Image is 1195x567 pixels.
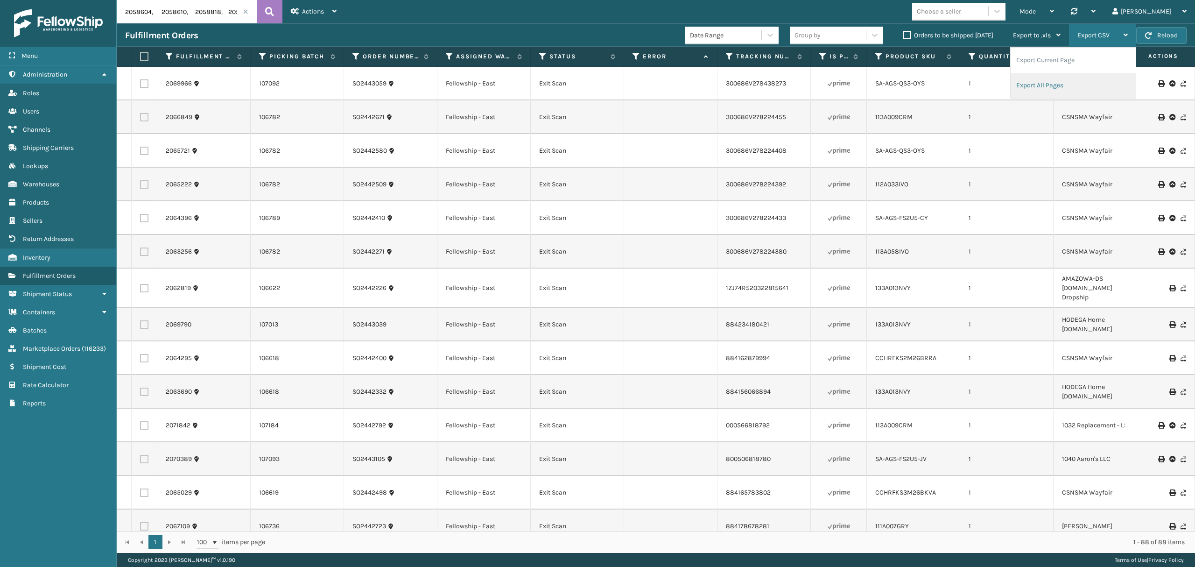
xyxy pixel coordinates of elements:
td: 1 [960,168,1054,201]
td: Exit Scan [531,442,624,476]
a: CCHRFKS3M26BKVA [875,489,936,496]
td: Exit Scan [531,134,624,168]
td: CSNSMA Wayfair [1054,134,1147,168]
i: Never Shipped [1181,114,1186,120]
td: 300686V278224455 [717,100,811,134]
a: 133A013NVY [875,388,911,396]
i: Upload BOL [1169,148,1175,154]
a: 2063690 [166,387,192,397]
i: Never Shipped [1181,148,1186,154]
td: 1 [960,134,1054,168]
td: 107013 [251,308,344,341]
a: SO2442498 [352,488,387,497]
a: 884156066894 [726,388,771,396]
td: Exit Scan [531,67,624,100]
div: | [1115,553,1184,567]
i: Print Label [1169,321,1175,328]
td: 1 [960,269,1054,308]
td: 1 [960,476,1054,510]
a: 2064396 [166,213,192,223]
a: 112A033IVO [875,180,908,188]
td: Exit Scan [531,201,624,235]
td: CSNSMA Wayfair [1054,201,1147,235]
span: Products [23,198,49,206]
td: Fellowship - East [437,269,531,308]
i: Upload BOL [1169,215,1175,221]
a: SO2442671 [352,113,385,122]
a: SO2442271 [352,247,385,256]
div: Date Range [690,30,762,40]
span: Inventory [23,254,50,262]
td: 1 [960,409,1054,442]
a: 884178678281 [726,522,769,530]
td: 300686V278224380 [717,235,811,269]
i: Never Shipped [1181,321,1186,328]
td: Exit Scan [531,269,624,308]
span: Marketplace Orders [23,345,80,353]
td: Fellowship - East [437,308,531,341]
td: Exit Scan [531,510,624,543]
td: CSNSMA Wayfair [1054,476,1147,510]
li: Export All Pages [1011,73,1136,98]
td: CSNSMA Wayfair [1054,235,1147,269]
td: 107184 [251,409,344,442]
a: 113A009CRM [875,113,913,121]
td: Fellowship - East [437,100,531,134]
i: Print BOL [1158,456,1164,462]
td: Fellowship - East [437,201,531,235]
a: SA-AGS-FS2U5-JV [875,455,927,463]
i: Print BOL [1158,248,1164,255]
a: 2069966 [166,79,192,88]
td: 1 [960,67,1054,100]
p: Copyright 2023 [PERSON_NAME]™ v 1.0.190 [128,553,235,567]
span: Return Addresses [23,235,74,243]
a: 884234180421 [726,320,769,328]
td: Exit Scan [531,100,624,134]
td: Exit Scan [531,476,624,510]
a: 113A009CRM [875,421,913,429]
a: 2062819 [166,283,191,293]
a: Terms of Use [1115,557,1147,563]
td: 000566818792 [717,409,811,442]
td: 1040 Aaron's LLC [1054,442,1147,476]
a: 2067109 [166,522,190,531]
i: Print BOL [1158,181,1164,188]
td: Fellowship - East [437,235,531,269]
i: Print BOL [1158,148,1164,154]
i: Print BOL [1158,80,1164,87]
td: CSNSMA Wayfair [1054,168,1147,201]
label: Is Prime [829,52,849,61]
span: Export CSV [1077,31,1110,39]
i: Print Label [1169,285,1175,291]
i: Print BOL [1158,215,1164,221]
span: Sellers [23,217,42,225]
td: [PERSON_NAME] [1054,510,1147,543]
a: 113A058IVO [875,248,909,255]
td: 300686V278438273 [717,67,811,100]
td: 106618 [251,375,344,409]
label: Picking Batch [269,52,326,61]
td: Exit Scan [531,341,624,375]
label: Product SKU [886,52,942,61]
i: Upload BOL [1169,80,1175,87]
td: Exit Scan [531,308,624,341]
span: Export to .xls [1013,31,1051,39]
span: Actions [1119,49,1184,64]
a: Privacy Policy [1148,557,1184,563]
i: Never Shipped [1181,523,1186,530]
td: 1 [960,308,1054,341]
label: Quantity [979,52,1035,61]
td: Fellowship - East [437,341,531,375]
a: SO2442509 [352,180,387,189]
td: Fellowship - East [437,510,531,543]
span: Warehouses [23,180,59,188]
button: Reload [1136,27,1187,44]
td: Fellowship - East [437,442,531,476]
td: 1 [960,201,1054,235]
a: SO2442723 [352,522,386,531]
i: Print Label [1169,489,1175,496]
a: 133A013NVY [875,320,911,328]
a: SO2443105 [352,454,385,464]
i: Upload BOL [1169,114,1175,120]
a: SO2442400 [352,354,387,363]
